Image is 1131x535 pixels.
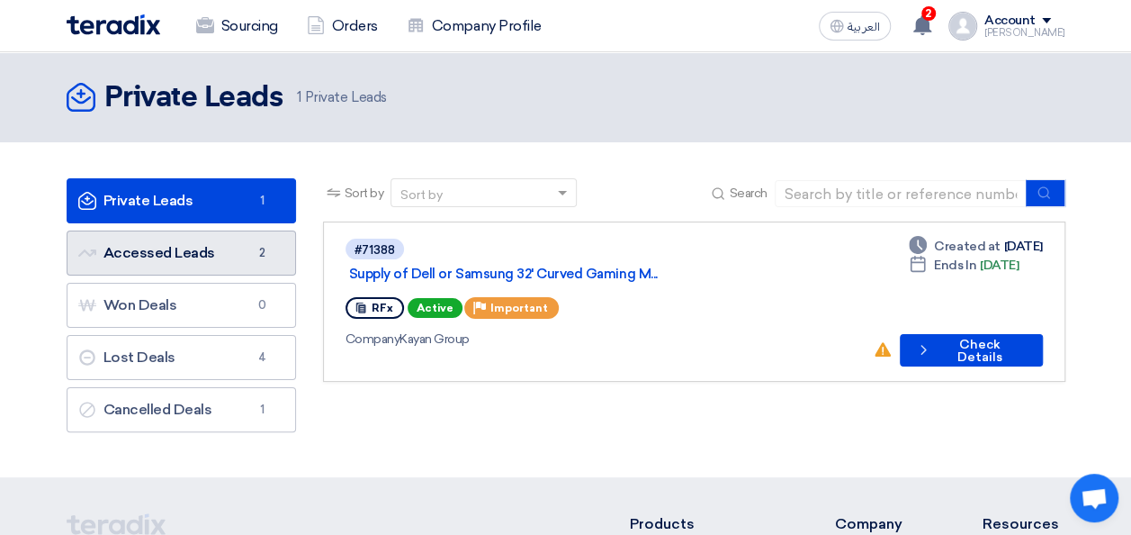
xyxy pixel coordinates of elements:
[909,237,1042,256] div: [DATE]
[392,6,556,46] a: Company Profile
[372,302,393,314] span: RFx
[252,349,274,367] span: 4
[346,330,859,349] div: Kayan Group
[984,14,1036,29] div: Account
[297,89,301,105] span: 1
[729,184,767,203] span: Search
[345,184,384,203] span: Sort by
[252,401,274,419] span: 1
[909,256,1019,275] div: [DATE]
[921,6,936,21] span: 2
[819,12,891,41] button: العربية
[182,6,292,46] a: Sourcing
[848,21,880,33] span: العربية
[984,28,1065,38] div: [PERSON_NAME]
[252,192,274,210] span: 1
[983,513,1065,535] li: Resources
[835,513,929,535] li: Company
[400,186,443,204] div: Sort by
[948,12,977,41] img: profile_test.png
[67,335,296,380] a: Lost Deals4
[104,80,283,116] h2: Private Leads
[297,87,386,108] span: Private Leads
[775,180,1027,207] input: Search by title or reference number
[490,302,548,314] span: Important
[252,244,274,262] span: 2
[355,244,395,256] div: #71388
[349,266,799,282] a: Supply of Dell or Samsung 32' Curved Gaming M...
[408,298,462,318] span: Active
[67,178,296,223] a: Private Leads1
[67,283,296,328] a: Won Deals0
[252,296,274,314] span: 0
[934,256,976,275] span: Ends In
[67,231,296,276] a: Accessed Leads2
[346,331,400,347] span: Company
[292,6,392,46] a: Orders
[900,334,1042,367] button: Check Details
[934,237,1000,256] span: Created at
[1070,474,1118,522] div: Open chat
[67,387,296,432] a: Cancelled Deals1
[67,14,160,35] img: Teradix logo
[629,513,781,535] li: Products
